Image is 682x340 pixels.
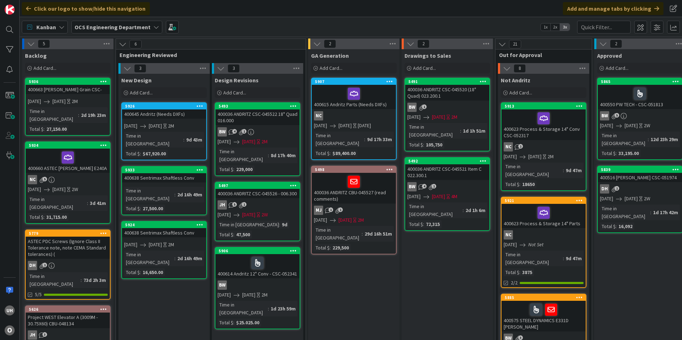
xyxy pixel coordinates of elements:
div: ASTEC PDC Screws (Ignore Class II Tolerance note, note CEMA Standard tolerances) ( [26,237,110,259]
span: [DATE] [504,241,517,248]
div: 4M [451,193,457,200]
span: 1 [242,129,246,134]
div: 3d 41m [88,199,108,207]
div: $25.025.00 [234,319,261,326]
span: Add Card... [320,65,342,71]
div: Total $ [600,149,616,157]
div: JH [215,200,300,210]
span: : [330,244,331,252]
span: [DATE] [28,98,41,105]
div: 1d 23h 59m [269,305,297,313]
div: NC [314,111,323,120]
div: 5936400663 [PERSON_NAME] Grain CSC- [26,78,110,94]
span: : [563,254,564,262]
div: 8d 17h 40m [269,151,297,159]
div: 400660 ASTEC [PERSON_NAME] E240A [26,149,110,173]
span: [DATE] [218,211,231,218]
div: 5934 [29,143,110,148]
span: : [279,221,280,228]
span: : [140,268,141,276]
div: NC [28,175,37,184]
div: 5885 [502,294,586,301]
span: Add Card... [509,89,532,96]
div: Add and manage tabs by clicking [563,2,663,15]
span: : [233,165,234,173]
div: 5839400516 [PERSON_NAME] CSC-051974 [598,166,682,182]
div: Click our logo to show/hide this navigation [22,2,150,15]
div: 5926 [125,104,206,109]
span: [DATE] [124,241,137,248]
span: : [268,305,269,313]
div: Total $ [124,205,140,212]
div: 5839 [601,167,682,172]
span: [DATE] [528,153,541,160]
span: : [174,191,175,199]
span: : [174,254,175,262]
span: : [460,127,461,135]
span: Kanban [36,23,56,31]
div: Time in [GEOGRAPHIC_DATA] [124,251,174,266]
div: Total $ [218,231,233,238]
div: 9d 47m [564,166,584,174]
div: 2M [358,216,364,224]
span: : [616,222,617,230]
div: 5885 [505,295,586,300]
div: 5626 [26,306,110,313]
div: 5497 [215,182,300,189]
span: : [463,206,464,214]
div: Total $ [600,222,616,230]
span: [DATE] [407,193,421,200]
div: 47,500 [234,231,252,238]
div: BW [407,103,417,112]
div: 400036 ANDRITZ CSC-045522 18" Quad 016.000 [215,109,300,125]
div: 2d 19h 23m [79,111,108,119]
div: 5913 [505,104,586,109]
span: : [519,268,520,276]
div: 2M [548,153,554,160]
div: 5936 [29,79,110,84]
span: : [330,149,331,157]
div: 5906400614 Andritz 12" Conv - CSC-052341 [215,248,300,278]
div: MJ [312,206,396,215]
div: 2d 1h 6m [464,206,487,214]
div: 400036 ANDRITZ CBU-045527 (read comments) [312,173,396,204]
div: 5779 [29,231,110,236]
a: 5498400036 ANDRITZ CBU-045527 (read comments)MJ[DATE][DATE]2MTime in [GEOGRAPHIC_DATA]:29d 16h 51... [311,166,397,254]
div: 5921 [502,197,586,204]
b: OCS Engineering Department [75,24,151,31]
span: [DATE] [149,122,162,130]
div: $67,920.00 [141,150,168,158]
a: 5491400036 ANDRITZ CSC-045520 (18" Quad) 023.200.1BW[DATE][DATE]2MTime in [GEOGRAPHIC_DATA]:1d 1h... [404,78,490,151]
div: 400036 ANDRITZ CSC-045520 (18" Quad) 023.200.1 [405,85,489,101]
div: 400036 ANDRITZ CSC-045526 - 006.300 [215,189,300,198]
div: 5839 [598,166,682,173]
div: 5498400036 ANDRITZ CBU-045527 (read comments) [312,166,396,204]
div: DH [598,184,682,194]
span: : [364,135,365,143]
div: 105,750 [424,141,444,149]
div: 5779ASTEC PDC Screws (Ignore Class II Tolerance note, note CEMA Standard tolerances) ( [26,230,110,259]
div: 1d 17h 42m [651,208,680,216]
span: 3 [42,332,47,337]
div: 5492400036 ANDRITZ CSC-045521 Item C 022.300.1 [405,158,489,180]
span: 5 [42,177,47,181]
span: 1 [615,186,619,191]
div: Time in [GEOGRAPHIC_DATA] [600,132,648,147]
div: 9d 17h 33m [365,135,394,143]
div: Time in [GEOGRAPHIC_DATA] [407,202,463,218]
div: 5497 [219,183,300,188]
span: [DATE] [149,241,162,248]
span: [DATE] [52,186,66,193]
div: 5926 [122,103,206,109]
span: Add Card... [606,65,628,71]
span: : [183,136,184,144]
div: 12d 23h 29m [649,135,680,143]
div: 2M [72,98,78,105]
a: 5497400036 ANDRITZ CSC-045526 - 006.300JH[DATE][DATE]2WTime in [GEOGRAPHIC_DATA]:9dTotal $:47,500 [215,182,300,241]
div: Time in [GEOGRAPHIC_DATA] [218,301,268,316]
div: NC [504,230,513,239]
div: 5492 [405,158,489,164]
div: 5936 [26,78,110,85]
span: Add Card... [413,65,436,71]
div: 5779 [26,230,110,237]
